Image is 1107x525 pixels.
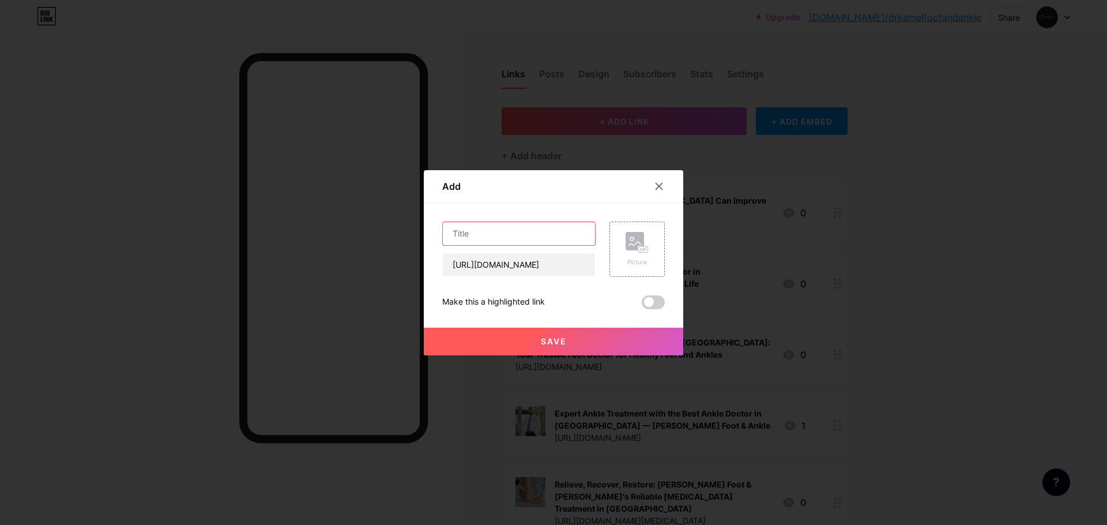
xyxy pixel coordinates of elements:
span: Save [541,336,567,346]
input: URL [443,253,595,276]
div: Make this a highlighted link [442,295,545,309]
button: Save [424,328,683,355]
div: Add [442,179,461,193]
div: Picture [626,258,649,267]
input: Title [443,222,595,245]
